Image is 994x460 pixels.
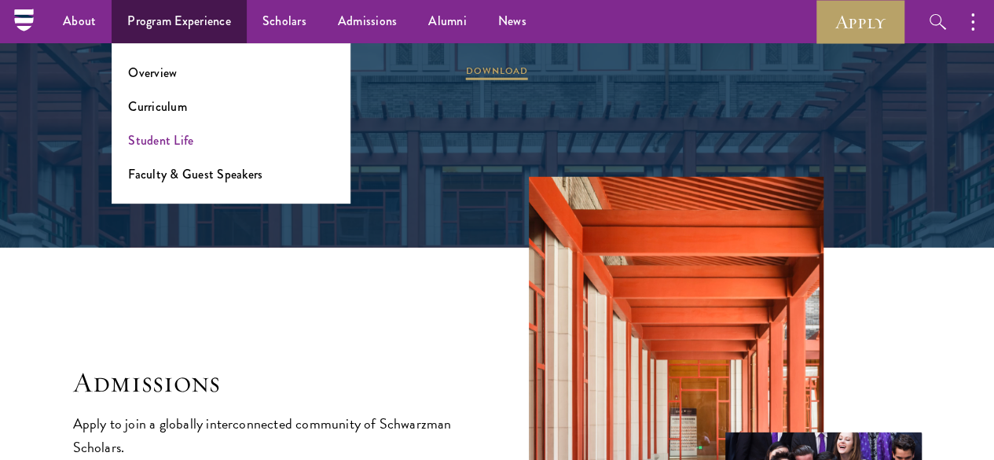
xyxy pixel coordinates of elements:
p: Apply to join a globally interconnected community of Schwarzman Scholars. [73,412,466,459]
h2: Admissions [73,366,466,399]
a: Overview [128,64,177,82]
a: Faculty & Guest Speakers [128,165,262,183]
a: Student Life [128,131,193,149]
span: DOWNLOAD [466,64,528,83]
a: Curriculum [128,98,187,116]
